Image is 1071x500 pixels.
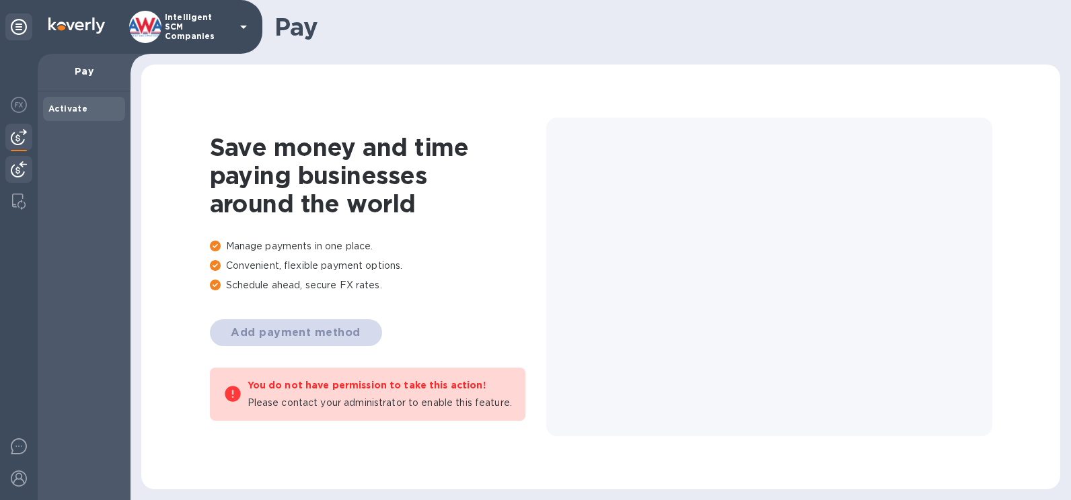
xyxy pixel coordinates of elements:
img: Foreign exchange [11,97,27,113]
p: Pay [48,65,120,78]
p: Schedule ahead, secure FX rates. [210,278,546,292]
p: Manage payments in one place. [210,239,546,253]
img: Logo [48,17,105,34]
b: You do not have permission to take this action! [248,380,486,390]
h1: Save money and time paying businesses around the world [210,133,546,218]
p: Please contact your administrator to enable this feature. [248,396,513,410]
p: Intelligent SCM Companies [165,13,232,41]
p: Convenient, flexible payment options. [210,259,546,273]
b: Activate [48,103,87,114]
div: Unpin categories [5,13,32,40]
h1: Pay [274,13,1049,41]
